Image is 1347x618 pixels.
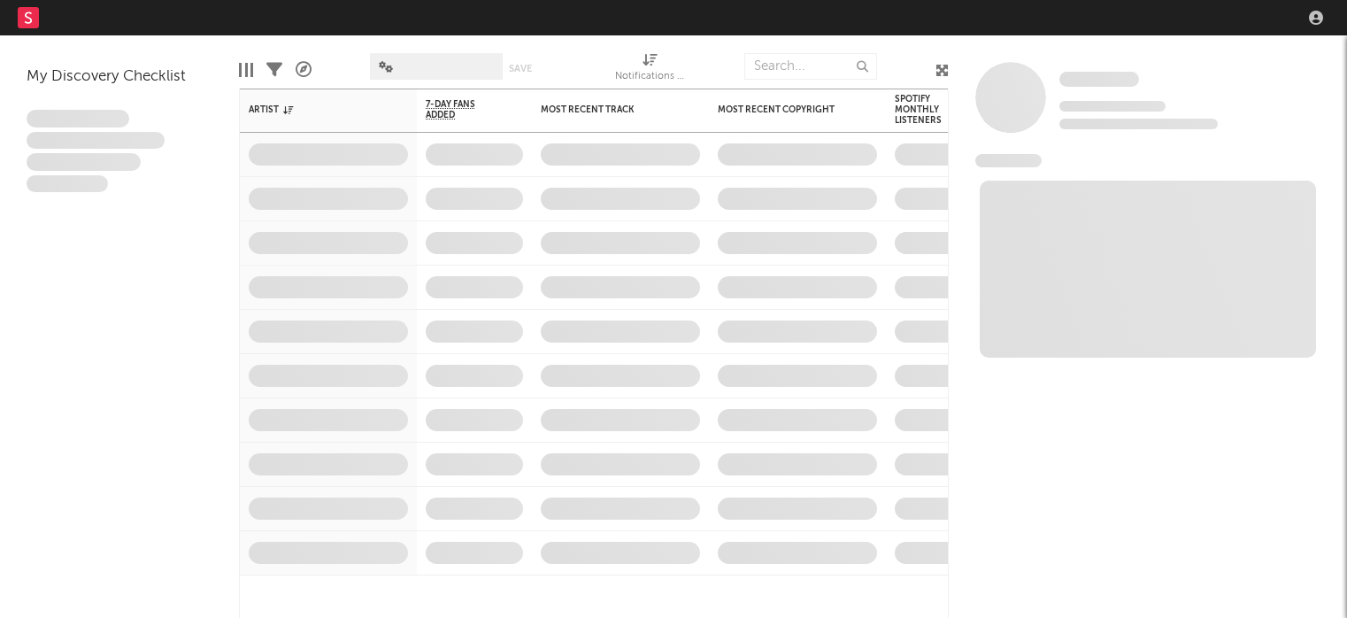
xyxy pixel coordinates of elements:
[266,44,282,96] div: Filters
[1059,72,1139,87] span: Some Artist
[615,66,686,88] div: Notifications (Artist)
[1059,119,1218,129] span: 0 fans last week
[615,44,686,96] div: Notifications (Artist)
[541,104,673,115] div: Most Recent Track
[27,110,129,127] span: Lorem ipsum dolor
[718,104,851,115] div: Most Recent Copyright
[239,44,253,96] div: Edit Columns
[895,94,957,126] div: Spotify Monthly Listeners
[27,175,108,193] span: Aliquam viverra
[249,104,381,115] div: Artist
[296,44,312,96] div: A&R Pipeline
[509,64,532,73] button: Save
[975,154,1042,167] span: News Feed
[27,153,141,171] span: Praesent ac interdum
[426,99,496,120] span: 7-Day Fans Added
[1059,101,1166,112] span: Tracking Since: [DATE]
[1059,71,1139,89] a: Some Artist
[744,53,877,80] input: Search...
[27,66,212,88] div: My Discovery Checklist
[27,132,165,150] span: Integer aliquet in purus et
